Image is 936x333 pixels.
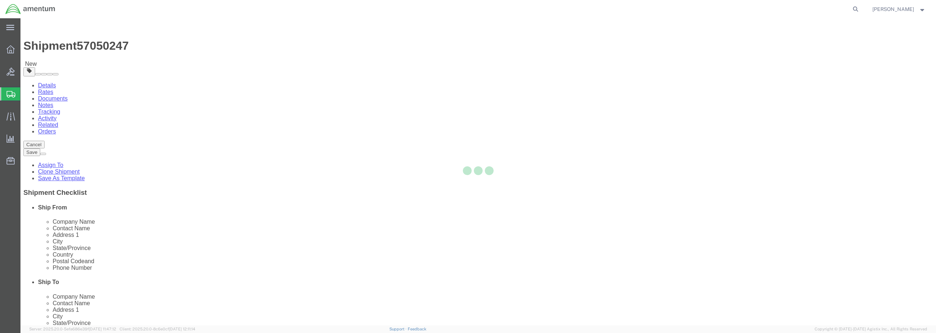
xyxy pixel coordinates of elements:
[5,4,56,15] img: logo
[89,327,116,331] span: [DATE] 11:47:12
[169,327,195,331] span: [DATE] 12:11:14
[815,326,927,332] span: Copyright © [DATE]-[DATE] Agistix Inc., All Rights Reserved
[120,327,195,331] span: Client: 2025.20.0-8c6e0cf
[29,327,116,331] span: Server: 2025.20.0-5efa686e39f
[408,327,426,331] a: Feedback
[872,5,926,14] button: [PERSON_NAME]
[389,327,408,331] a: Support
[872,5,914,13] span: Derrick Gory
